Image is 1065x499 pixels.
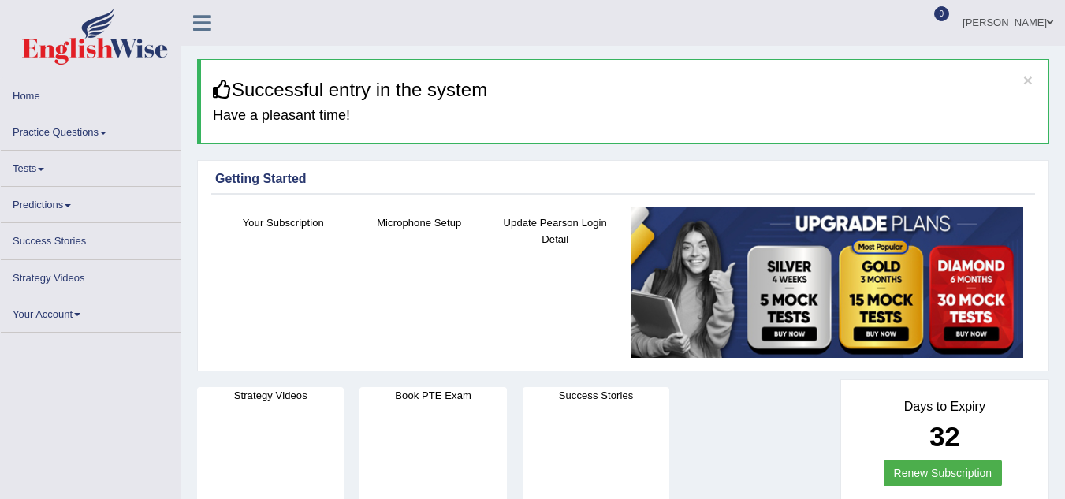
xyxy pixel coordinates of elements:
[884,460,1003,486] a: Renew Subscription
[1,223,181,254] a: Success Stories
[359,214,480,231] h4: Microphone Setup
[858,400,1031,414] h4: Days to Expiry
[1,260,181,291] a: Strategy Videos
[495,214,616,248] h4: Update Pearson Login Detail
[1,78,181,109] a: Home
[1,151,181,181] a: Tests
[213,80,1037,100] h3: Successful entry in the system
[523,387,669,404] h4: Success Stories
[1,114,181,145] a: Practice Questions
[1,187,181,218] a: Predictions
[223,214,344,231] h4: Your Subscription
[631,207,1024,359] img: small5.jpg
[934,6,950,21] span: 0
[215,169,1031,188] div: Getting Started
[1023,72,1033,88] button: ×
[1,296,181,327] a: Your Account
[213,108,1037,124] h4: Have a pleasant time!
[359,387,506,404] h4: Book PTE Exam
[197,387,344,404] h4: Strategy Videos
[929,421,960,452] b: 32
